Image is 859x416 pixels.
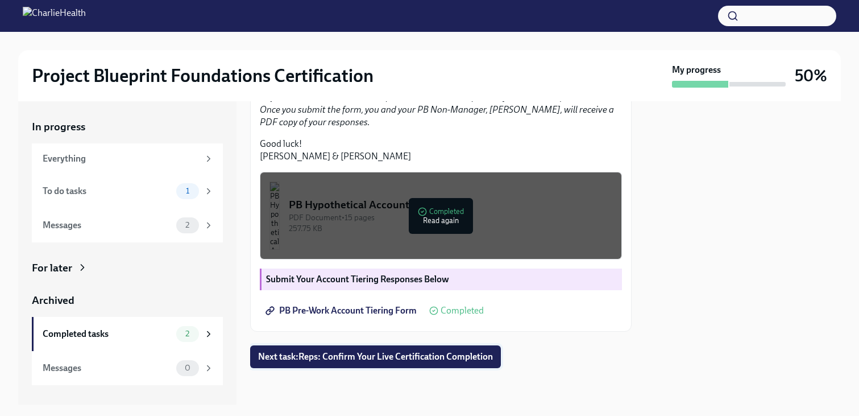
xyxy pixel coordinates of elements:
p: Good luck! [PERSON_NAME] & [PERSON_NAME] [260,138,622,163]
h3: 50% [795,65,827,86]
strong: My progress [672,64,721,76]
button: PB Hypothetical AccountsPDF Document•15 pages257.75 KBCompletedRead again [260,172,622,260]
span: 0 [178,364,197,372]
span: 2 [179,221,196,229]
span: PB Pre-Work Account Tiering Form [268,305,417,316]
a: Messages2 [32,208,223,242]
span: Completed [441,306,484,315]
div: For later [32,261,72,275]
em: Please have this completed and submitted prior to your Live Certification call. Once you submit t... [260,92,614,127]
a: Completed tasks2 [32,317,223,351]
a: In progress [32,120,223,134]
img: CharlieHealth [23,7,86,25]
a: To do tasks1 [32,174,223,208]
img: PB Hypothetical Accounts [269,182,280,250]
a: Everything [32,143,223,174]
div: PB Hypothetical Accounts [289,197,612,212]
div: Completed tasks [43,328,172,340]
div: Everything [43,153,199,165]
div: Messages [43,362,172,374]
div: To do tasks [43,185,172,197]
a: PB Pre-Work Account Tiering Form [260,299,425,322]
a: For later [32,261,223,275]
div: Messages [43,219,172,232]
a: Archived [32,293,223,308]
a: Messages0 [32,351,223,385]
span: 1 [179,187,196,195]
button: Next task:Reps: Confirm Your Live Certification Completion [250,345,501,368]
div: 257.75 KB [289,223,612,234]
div: PDF Document • 15 pages [289,212,612,223]
h2: Project Blueprint Foundations Certification [32,64,374,87]
span: Next task : Reps: Confirm Your Live Certification Completion [258,351,493,363]
strong: Submit Your Account Tiering Responses Below [266,274,449,285]
span: 2 [179,329,196,338]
